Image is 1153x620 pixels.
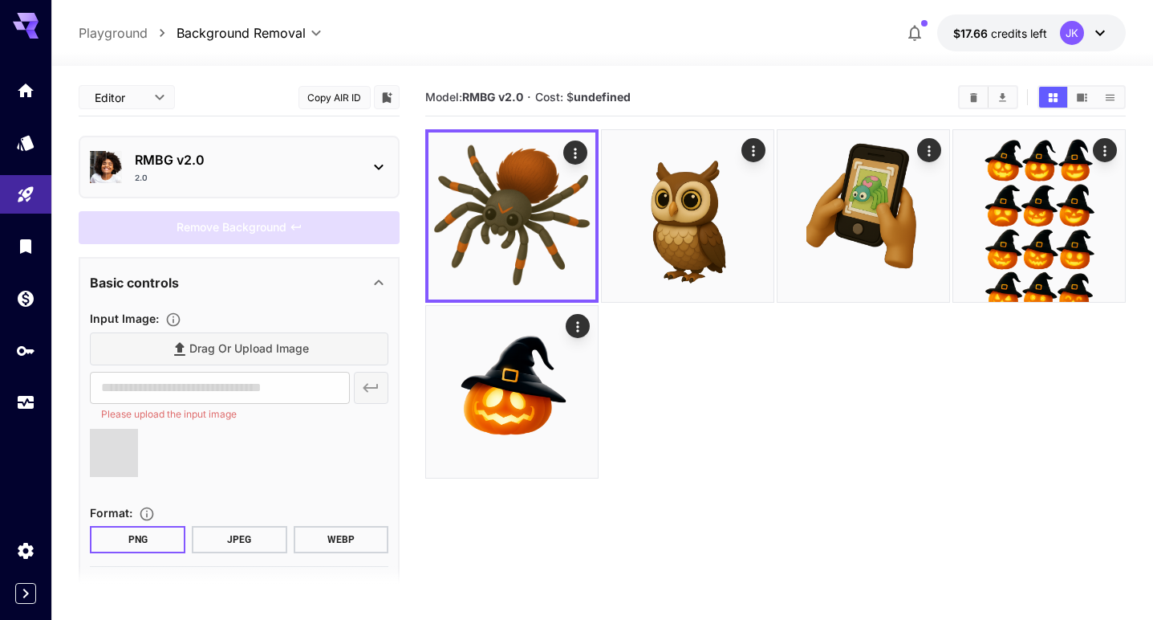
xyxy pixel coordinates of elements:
[90,526,185,553] button: PNG
[16,341,35,361] div: API Keys
[159,312,188,328] button: Specifies the input image to be processed.
[958,85,1018,109] div: Clear AllDownload All
[294,526,389,553] button: WEBP
[16,80,35,100] div: Home
[15,583,36,604] button: Expand sidebar
[79,23,148,43] a: Playground
[90,506,132,520] span: Format :
[90,144,388,190] div: RMBG v2.02.0
[953,130,1125,302] img: XYYL68gevh4f8D0aNOfbhuD5cAAAAASUVORK5CYII=
[428,133,595,300] img: 19oK8zZX7VEAAAAAElFTkSuQmCC
[1039,87,1067,108] button: Show media in grid view
[16,540,35,561] div: Settings
[1068,87,1096,108] button: Show media in video view
[574,90,631,104] b: undefined
[563,141,587,165] div: Actions
[16,288,35,308] div: Wallet
[960,87,988,108] button: Clear All
[132,506,161,522] button: Choose the file format for the output image.
[1060,21,1084,45] div: JK
[101,406,338,422] p: Please upload the input image
[135,172,148,184] p: 2.0
[989,87,1017,108] button: Download All
[192,526,287,553] button: JPEG
[426,306,598,478] img: 94QXRVlKAAAAAElFTkSuQmCC
[937,14,1126,51] button: $17.66149JK
[1093,138,1117,162] div: Actions
[953,25,1047,42] div: $17.66149
[917,138,941,162] div: Actions
[602,130,773,302] img: B91L+UwXH71RAAAAAElFTkSuQmCC
[16,185,35,205] div: Playground
[953,27,991,40] span: $17.66
[177,23,306,43] span: Background Removal
[90,263,388,302] div: Basic controls
[16,236,35,256] div: Library
[1037,85,1126,109] div: Show media in grid viewShow media in video viewShow media in list view
[535,90,631,104] span: Cost: $
[135,150,356,169] p: RMBG v2.0
[90,273,179,292] p: Basic controls
[777,130,949,302] img: AHQ8Tu2vcTJ1AAAAAElFTkSuQmCC
[1096,87,1124,108] button: Show media in list view
[95,89,144,106] span: Editor
[527,88,531,107] p: ·
[425,90,523,104] span: Model:
[16,393,35,413] div: Usage
[90,312,159,325] span: Input Image :
[462,90,523,104] b: RMBG v2.0
[566,314,590,338] div: Actions
[16,133,35,153] div: Models
[741,138,765,162] div: Actions
[380,88,394,107] button: Add to library
[79,23,177,43] nav: breadcrumb
[991,27,1047,40] span: credits left
[298,86,371,109] button: Copy AIR ID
